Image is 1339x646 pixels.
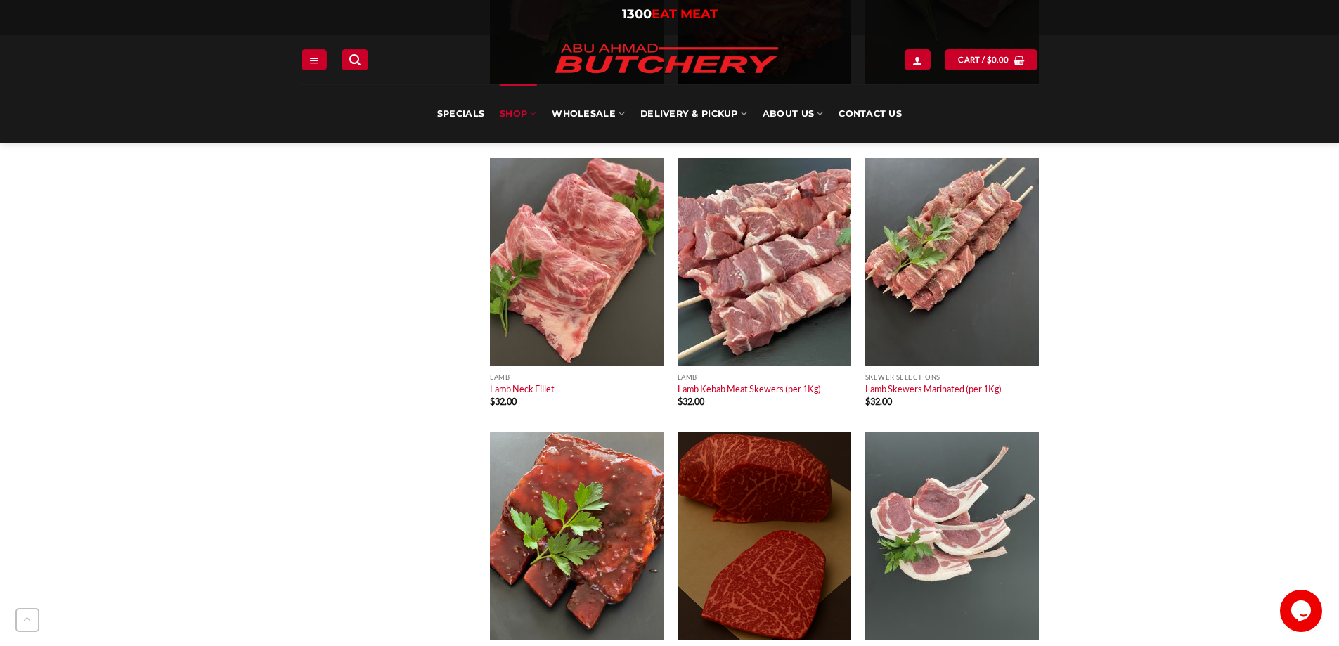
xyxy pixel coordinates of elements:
span: $ [490,396,495,407]
p: Lamb [678,373,851,381]
p: Lamb [490,373,664,381]
a: 1300EAT MEAT [622,6,718,22]
span: $ [678,396,683,407]
img: Beef Ribs [490,432,664,640]
a: Lamb Kebab Meat Skewers (per 1Kg) [678,383,821,394]
p: Skewer Selections [865,373,1039,381]
bdi: 32.00 [678,396,704,407]
img: Lamb-Kebab-Meat-Skewers (per 1Kg) [678,158,851,366]
img: Abu Ahmad Butchery [543,35,789,84]
a: View cart [945,49,1037,70]
img: Wagyu Topside SC 8-9 [678,432,851,640]
a: Specials [437,84,484,143]
a: Contact Us [839,84,902,143]
a: Search [342,49,368,70]
img: Lamb Cutlets [865,432,1039,640]
a: Wholesale [552,84,625,143]
span: Cart / [958,53,1009,66]
span: 1300 [622,6,652,22]
bdi: 32.00 [865,396,892,407]
a: Login [905,49,930,70]
span: $ [865,396,870,407]
span: $ [987,53,992,66]
bdi: 0.00 [987,55,1009,64]
a: Lamb Neck Fillet [490,383,555,394]
a: Delivery & Pickup [640,84,747,143]
img: Lamb Neck Fillet [490,158,664,366]
iframe: chat widget [1280,590,1325,632]
a: SHOP [500,84,536,143]
img: Lamb-Skewers-Marinated [865,158,1039,366]
a: Lamb Skewers Marinated (per 1Kg) [865,383,1002,394]
a: About Us [763,84,823,143]
span: EAT MEAT [652,6,718,22]
a: Menu [302,49,327,70]
button: Go to top [15,608,39,632]
bdi: 32.00 [490,396,517,407]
